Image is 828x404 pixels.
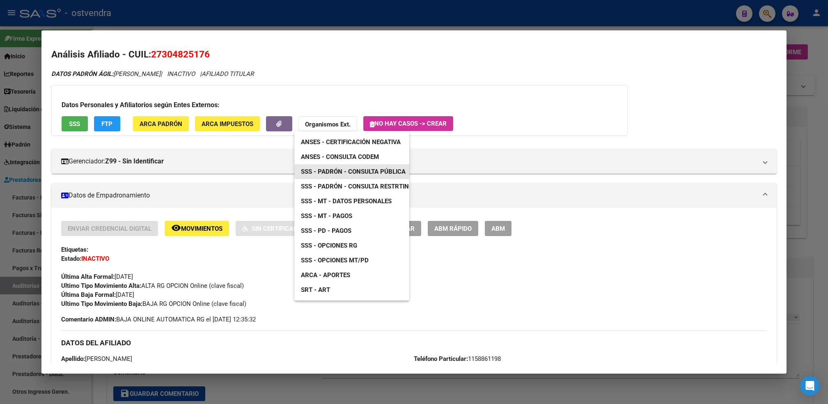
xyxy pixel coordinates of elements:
span: SRT - ART [301,286,330,294]
a: ANSES - Certificación Negativa [294,135,407,149]
span: ANSES - Consulta CODEM [301,153,379,161]
span: ARCA - Aportes [301,271,350,279]
a: SSS - MT - Pagos [294,209,359,223]
span: SSS - Opciones RG [301,242,357,249]
a: ANSES - Consulta CODEM [294,149,385,164]
a: SRT - ART [294,282,409,297]
span: SSS - PD - Pagos [301,227,351,234]
span: SSS - MT - Pagos [301,212,352,220]
a: SSS - PD - Pagos [294,223,358,238]
div: Open Intercom Messenger [800,376,820,396]
span: SSS - MT - Datos Personales [301,197,392,205]
a: SSS - MT - Datos Personales [294,194,398,209]
span: SSS - Padrón - Consulta Restrtingida [301,183,423,190]
a: SSS - Opciones MT/PD [294,253,375,268]
span: ANSES - Certificación Negativa [301,138,401,146]
a: SSS - Padrón - Consulta Restrtingida [294,179,429,194]
a: ARCA - Aportes [294,268,357,282]
a: SSS - Padrón - Consulta Pública [294,164,412,179]
span: SSS - Padrón - Consulta Pública [301,168,406,175]
span: SSS - Opciones MT/PD [301,257,369,264]
a: SSS - Opciones RG [294,238,364,253]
